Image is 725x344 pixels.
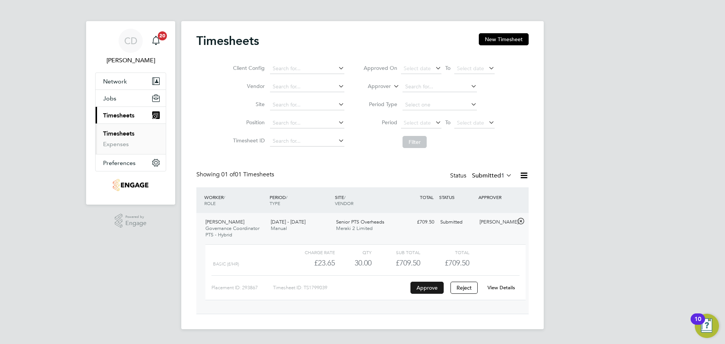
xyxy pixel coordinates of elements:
button: Reject [450,282,478,294]
span: / [286,194,287,200]
a: Timesheets [103,130,134,137]
label: Period [363,119,397,126]
h2: Timesheets [196,33,259,48]
label: Submitted [472,172,512,179]
div: £23.65 [286,257,335,269]
span: Preferences [103,159,136,167]
div: STATUS [437,190,477,204]
label: Timesheet ID [231,137,265,144]
input: Search for... [270,100,344,110]
label: Vendor [231,83,265,89]
div: Total [420,248,469,257]
input: Search for... [270,136,344,147]
label: Site [231,101,265,108]
button: Timesheets [96,107,166,123]
span: Select date [457,65,484,72]
button: Preferences [96,154,166,171]
span: Craig Dixon [95,56,166,65]
span: Jobs [103,95,116,102]
span: ROLE [204,200,216,206]
span: Timesheets [103,112,134,119]
div: £709.50 [372,257,420,269]
span: £709.50 [445,258,469,267]
span: Senior PTS Overheads [336,219,384,225]
div: Timesheets [96,123,166,154]
span: Select date [404,65,431,72]
button: Approve [410,282,444,294]
div: 10 [694,319,701,329]
button: New Timesheet [479,33,529,45]
label: Client Config [231,65,265,71]
span: Powered by [125,214,147,220]
span: 01 of [221,171,235,178]
span: 1 [501,172,504,179]
span: 01 Timesheets [221,171,274,178]
span: Governance Coordinator PTS - Hybrid [205,225,259,238]
nav: Main navigation [86,21,175,205]
a: View Details [487,284,515,291]
span: / [224,194,225,200]
img: g4s7-logo-retina.png [113,179,148,191]
span: TYPE [270,200,280,206]
div: Placement ID: 293867 [211,282,273,294]
div: Submitted [437,216,477,228]
a: Go to home page [95,179,166,191]
div: APPROVER [477,190,516,204]
a: Expenses [103,140,129,148]
a: CD[PERSON_NAME] [95,29,166,65]
button: Open Resource Center, 10 new notifications [695,314,719,338]
span: Meraki 2 Limited [336,225,373,231]
button: Filter [403,136,427,148]
span: Manual [271,225,287,231]
input: Search for... [270,82,344,92]
label: Period Type [363,101,397,108]
span: CD [124,36,137,46]
a: 20 [148,29,164,53]
div: [PERSON_NAME] [477,216,516,228]
span: VENDOR [335,200,353,206]
input: Search for... [403,82,477,92]
div: Sub Total [372,248,420,257]
div: PERIOD [268,190,333,210]
div: Timesheet ID: TS1799039 [273,282,409,294]
div: WORKER [202,190,268,210]
div: Charge rate [286,248,335,257]
span: Engage [125,220,147,227]
span: Basic (£/HR) [213,261,239,267]
a: Powered byEngage [115,214,147,228]
input: Search for... [270,63,344,74]
span: / [344,194,346,200]
input: Select one [403,100,477,110]
span: [PERSON_NAME] [205,219,244,225]
span: 20 [158,31,167,40]
div: £709.50 [398,216,437,228]
div: SITE [333,190,398,210]
label: Approver [357,83,391,90]
div: Showing [196,171,276,179]
span: Select date [457,119,484,126]
span: TOTAL [420,194,433,200]
button: Jobs [96,90,166,106]
span: Select date [404,119,431,126]
span: To [443,63,453,73]
button: Network [96,73,166,89]
label: Position [231,119,265,126]
span: To [443,117,453,127]
input: Search for... [270,118,344,128]
div: Status [450,171,514,181]
label: Approved On [363,65,397,71]
div: 30.00 [335,257,372,269]
div: QTY [335,248,372,257]
span: Network [103,78,127,85]
span: [DATE] - [DATE] [271,219,305,225]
